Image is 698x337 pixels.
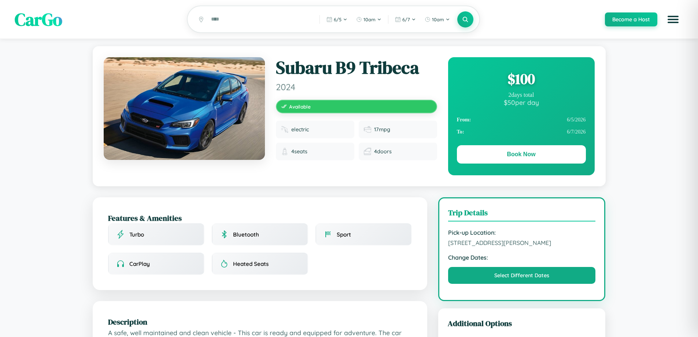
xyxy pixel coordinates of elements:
[448,318,596,329] h3: Additional Options
[457,92,586,98] div: 2 days total
[281,148,288,155] img: Seats
[448,254,596,261] strong: Change Dates:
[402,17,410,22] span: 6 / 7
[457,126,586,138] div: 6 / 7 / 2026
[421,14,454,25] button: 10am
[448,229,596,236] strong: Pick-up Location:
[291,148,307,155] span: 4 seats
[457,98,586,106] div: $ 50 per day
[364,126,371,133] img: Fuel efficiency
[291,126,309,133] span: electric
[364,148,371,155] img: Doors
[605,12,657,26] button: Become a Host
[432,17,444,22] span: 10am
[276,57,437,78] h1: Subaru B9 Tribeca
[334,17,341,22] span: 6 / 5
[108,316,412,327] h2: Description
[448,267,596,284] button: Select Different Dates
[457,145,586,164] button: Book Now
[15,7,62,32] span: CarGo
[374,148,392,155] span: 4 doors
[457,129,464,135] strong: To:
[129,260,150,267] span: CarPlay
[374,126,390,133] span: 17 mpg
[129,231,144,238] span: Turbo
[457,114,586,126] div: 6 / 5 / 2026
[457,69,586,89] div: $ 100
[233,260,269,267] span: Heated Seats
[337,231,351,238] span: Sport
[663,9,683,30] button: Open menu
[363,17,376,22] span: 10am
[104,57,265,160] img: Subaru B9 Tribeca 2024
[276,81,437,92] span: 2024
[448,207,596,221] h3: Trip Details
[391,14,420,25] button: 6/7
[323,14,351,25] button: 6/5
[457,117,471,123] strong: From:
[281,126,288,133] img: Fuel type
[233,231,259,238] span: Bluetooth
[448,239,596,246] span: [STREET_ADDRESS][PERSON_NAME]
[352,14,385,25] button: 10am
[289,103,311,110] span: Available
[108,213,412,223] h2: Features & Amenities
